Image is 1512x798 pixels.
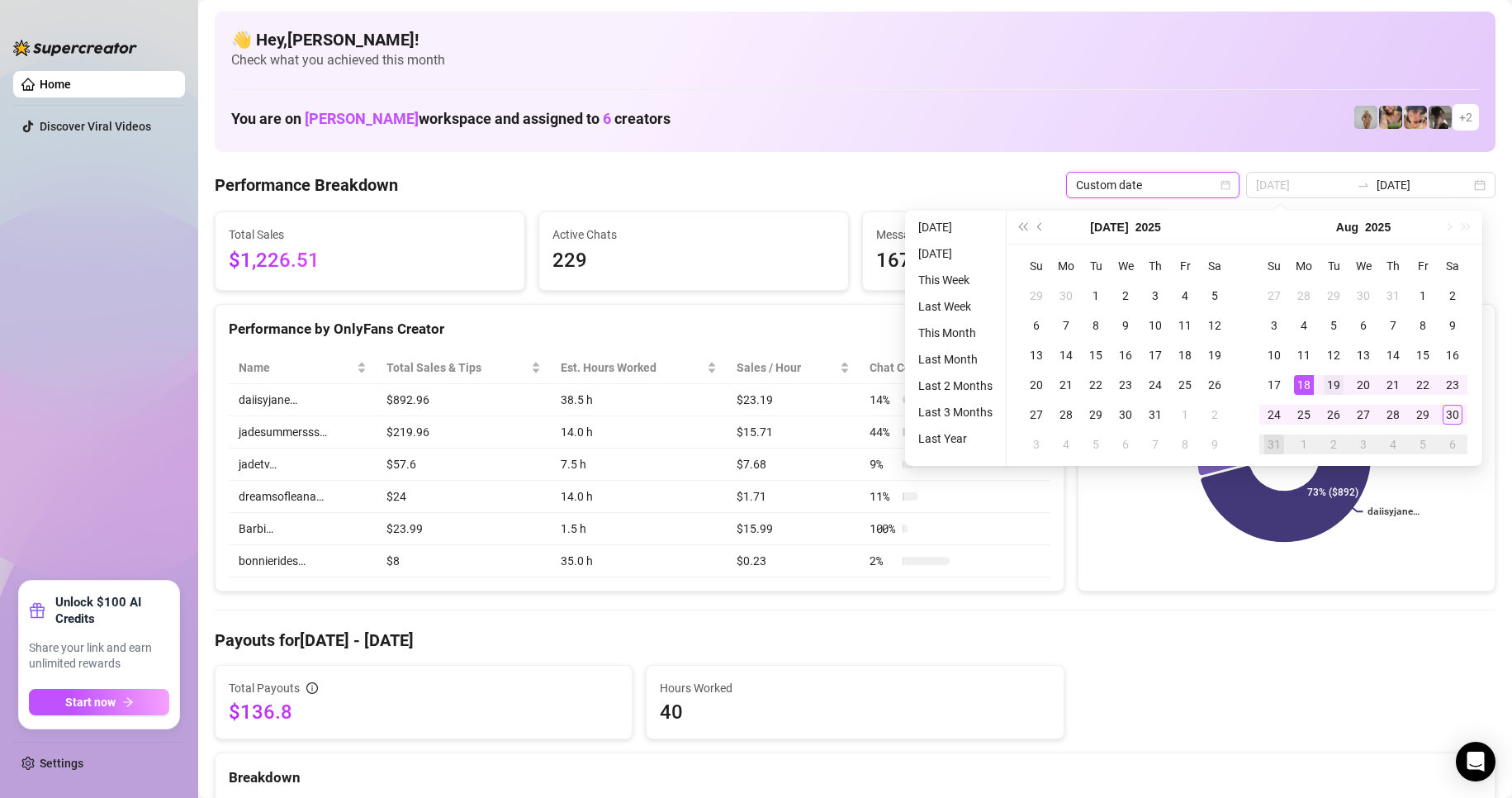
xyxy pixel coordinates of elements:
[1438,340,1467,370] td: 2025-08-16
[1175,405,1195,425] div: 1
[552,245,835,277] span: 229
[1294,405,1314,425] div: 25
[660,699,1050,725] span: 40
[1031,211,1050,244] button: Previous month (PageUp)
[1319,370,1348,400] td: 2025-08-19
[1170,430,1200,459] td: 2025-08-08
[912,323,999,343] li: This Month
[727,449,860,481] td: $7.68
[1145,375,1165,395] div: 24
[1319,251,1348,281] th: Tu
[1357,178,1370,192] span: to
[1443,316,1462,335] div: 9
[870,552,896,570] span: 2 %
[1145,316,1165,335] div: 10
[552,226,835,244] span: Active Chats
[1336,211,1358,244] button: Choose a month
[1200,251,1230,281] th: Sa
[1413,435,1433,454] div: 5
[239,359,353,377] span: Name
[1348,251,1378,281] th: We
[29,689,169,715] button: Start nowarrow-right
[1140,340,1170,370] td: 2025-07-17
[1259,430,1289,459] td: 2025-08-31
[377,449,551,481] td: $57.6
[386,359,528,377] span: Total Sales & Tips
[1443,375,1462,395] div: 23
[1289,311,1319,340] td: 2025-08-04
[1377,176,1471,194] input: End date
[1264,345,1284,365] div: 10
[1200,311,1230,340] td: 2025-07-12
[1294,286,1314,306] div: 28
[1348,311,1378,340] td: 2025-08-06
[1438,400,1467,430] td: 2025-08-30
[1081,370,1111,400] td: 2025-07-22
[727,545,860,577] td: $0.23
[1200,340,1230,370] td: 2025-07-19
[1408,430,1438,459] td: 2025-09-05
[1443,405,1462,425] div: 30
[1140,400,1170,430] td: 2025-07-31
[377,352,551,384] th: Total Sales & Tips
[29,602,45,619] span: gift
[870,487,896,506] span: 11 %
[1324,345,1344,365] div: 12
[1200,430,1230,459] td: 2025-08-09
[1086,435,1106,454] div: 5
[305,110,419,127] span: [PERSON_NAME]
[1404,106,1427,129] img: bonnierides
[377,384,551,416] td: $892.96
[1289,340,1319,370] td: 2025-08-11
[1438,311,1467,340] td: 2025-08-09
[876,245,1159,277] span: 1670
[727,416,860,449] td: $15.71
[1021,340,1051,370] td: 2025-07-13
[912,217,999,237] li: [DATE]
[1353,345,1373,365] div: 13
[1324,375,1344,395] div: 19
[603,110,611,127] span: 6
[1116,405,1135,425] div: 30
[1026,345,1046,365] div: 13
[1259,370,1289,400] td: 2025-08-17
[1264,286,1284,306] div: 27
[870,391,896,409] span: 14 %
[870,423,896,441] span: 44 %
[1413,375,1433,395] div: 22
[1116,345,1135,365] div: 16
[1200,400,1230,430] td: 2025-08-02
[1140,430,1170,459] td: 2025-08-07
[1013,211,1031,244] button: Last year (Control + left)
[1378,370,1408,400] td: 2025-08-21
[1289,430,1319,459] td: 2025-09-01
[1145,405,1165,425] div: 31
[1259,281,1289,311] td: 2025-07-27
[1264,316,1284,335] div: 3
[1111,251,1140,281] th: We
[1259,340,1289,370] td: 2025-08-10
[1051,340,1081,370] td: 2025-07-14
[1408,370,1438,400] td: 2025-08-22
[1051,311,1081,340] td: 2025-07-07
[229,699,619,725] span: $136.8
[1429,106,1452,129] img: daiisyjane
[1076,173,1230,197] span: Custom date
[1086,316,1106,335] div: 8
[1438,370,1467,400] td: 2025-08-23
[1111,370,1140,400] td: 2025-07-23
[1140,311,1170,340] td: 2025-07-10
[727,352,860,384] th: Sales / Hour
[1145,345,1165,365] div: 17
[1413,405,1433,425] div: 29
[1383,286,1403,306] div: 31
[1354,106,1377,129] img: Barbi
[1383,316,1403,335] div: 7
[1056,375,1076,395] div: 21
[1051,430,1081,459] td: 2025-08-04
[1200,370,1230,400] td: 2025-07-26
[1145,286,1165,306] div: 3
[1413,286,1433,306] div: 1
[1383,405,1403,425] div: 28
[1021,400,1051,430] td: 2025-07-27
